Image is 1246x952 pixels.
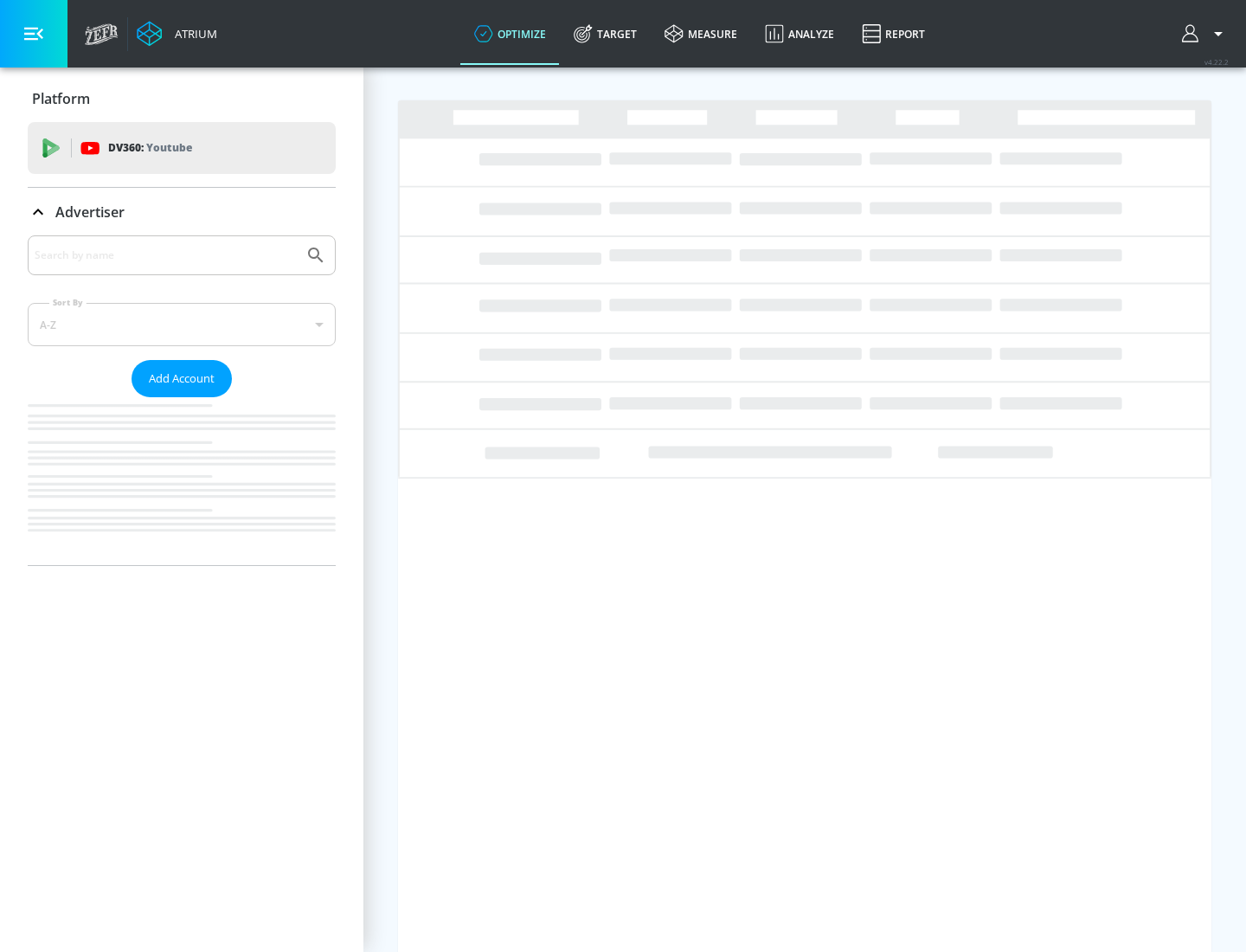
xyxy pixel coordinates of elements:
a: Target [560,3,651,65]
button: Add Account [132,360,232,397]
a: Atrium [137,21,217,47]
a: optimize [460,3,560,65]
div: Advertiser [28,188,336,236]
a: Analyze [751,3,848,65]
span: Add Account [149,369,215,389]
a: measure [651,3,751,65]
div: Atrium [168,26,217,42]
div: Platform [28,74,336,123]
p: Youtube [146,138,192,157]
div: Advertiser [28,235,336,565]
p: Platform [32,89,90,108]
p: DV360: [108,138,192,158]
nav: list of Advertiser [28,397,336,565]
label: Sort By [49,297,87,308]
a: Report [848,3,939,65]
input: Search by name [35,244,297,267]
div: DV360: Youtube [28,122,336,174]
span: v 4.22.2 [1204,57,1229,67]
p: Advertiser [55,203,125,222]
div: A-Z [28,303,336,346]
